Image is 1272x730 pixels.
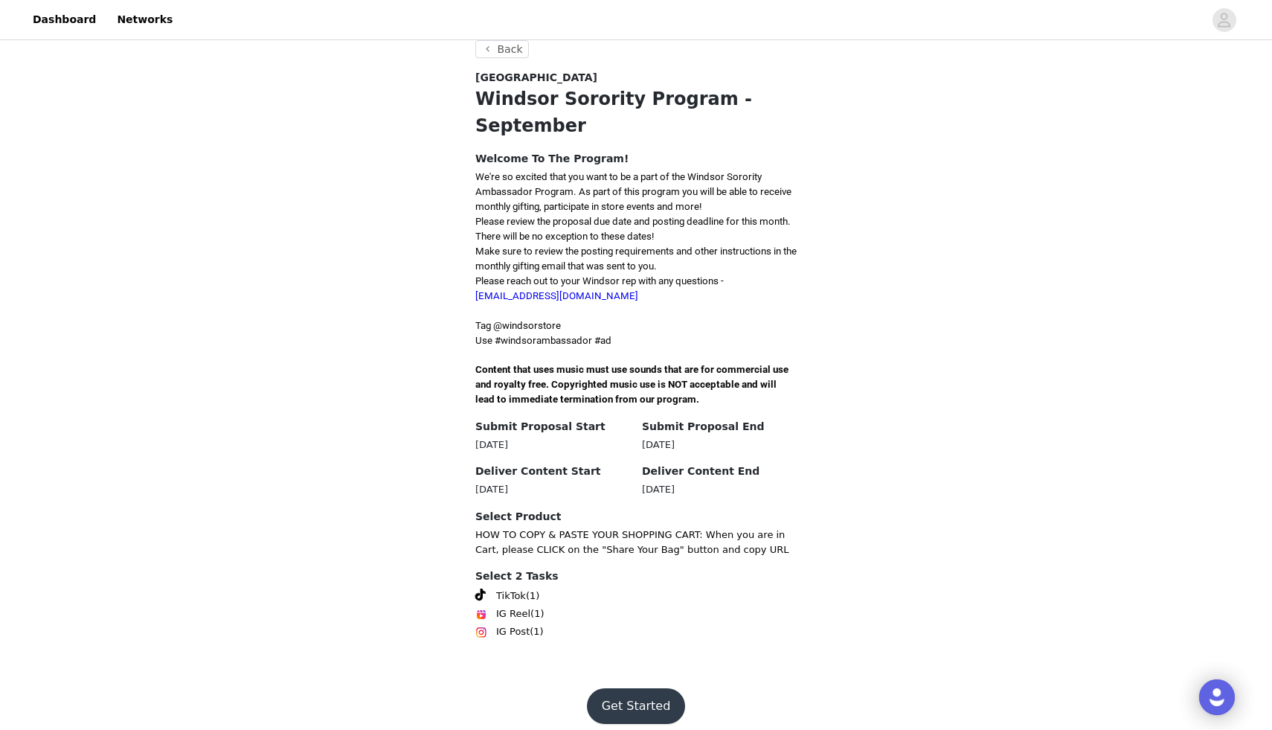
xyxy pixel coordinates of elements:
h4: Deliver Content Start [475,464,630,479]
h4: Welcome To The Program! [475,151,797,167]
a: Networks [108,3,182,36]
h4: Select 2 Tasks [475,569,797,584]
div: [DATE] [475,438,630,452]
button: Get Started [587,688,686,724]
span: Use #windsorambassador #ad [475,335,611,346]
span: Content that uses music must use sounds that are for commercial use and royalty free. Copyrighted... [475,364,791,405]
span: IG Post [496,624,530,639]
a: [EMAIL_ADDRESS][DOMAIN_NAME] [475,290,638,301]
span: (1) [530,606,544,621]
h1: Windsor Sorority Program - September [475,86,797,139]
span: Make sure to review the posting requirements and other instructions in the monthly gifting email ... [475,246,797,272]
span: Tag @windsorstore [475,320,561,331]
a: Dashboard [24,3,105,36]
span: (1) [530,624,543,639]
h4: Deliver Content End [642,464,797,479]
p: HOW TO COPY & PASTE YOUR SHOPPING CART: When you are in Cart, please CLICK on the "Share Your Bag... [475,528,797,557]
span: (1) [526,589,539,603]
div: [DATE] [642,482,797,497]
img: Instagram Reels Icon [475,609,487,621]
div: avatar [1217,8,1231,32]
button: Back [475,40,529,58]
h4: Select Product [475,509,797,525]
span: We're so excited that you want to be a part of the Windsor Sorority Ambassador Program. As part o... [475,171,791,212]
h4: Submit Proposal End [642,419,797,435]
span: TikTok [496,589,526,603]
span: IG Reel [496,606,530,621]
span: Please review the proposal due date and posting deadline for this month. There will be no excepti... [475,216,791,242]
img: Instagram Icon [475,627,487,638]
span: [GEOGRAPHIC_DATA] [475,70,597,86]
div: Open Intercom Messenger [1199,679,1235,715]
span: Please reach out to your Windsor rep with any questions - [475,275,724,301]
div: [DATE] [642,438,797,452]
h4: Submit Proposal Start [475,419,630,435]
div: [DATE] [475,482,630,497]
